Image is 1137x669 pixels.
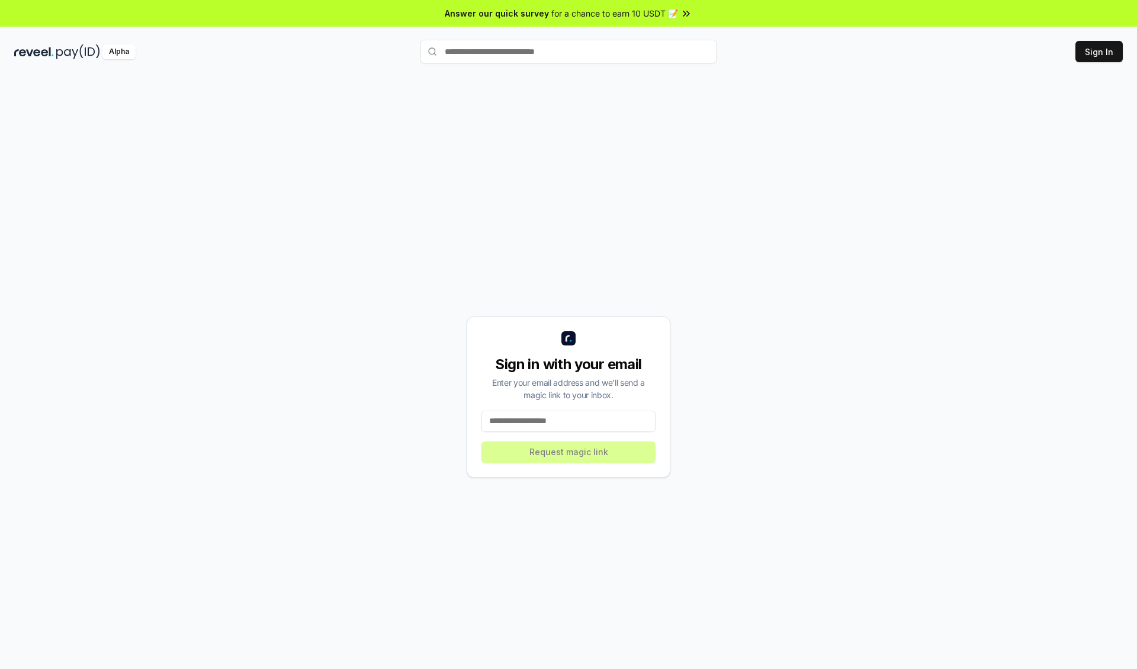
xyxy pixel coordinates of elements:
div: Sign in with your email [481,355,656,374]
span: Answer our quick survey [445,7,549,20]
div: Enter your email address and we’ll send a magic link to your inbox. [481,376,656,401]
span: for a chance to earn 10 USDT 📝 [551,7,678,20]
div: Alpha [102,44,136,59]
img: logo_small [561,331,576,345]
button: Sign In [1075,41,1123,62]
img: pay_id [56,44,100,59]
img: reveel_dark [14,44,54,59]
